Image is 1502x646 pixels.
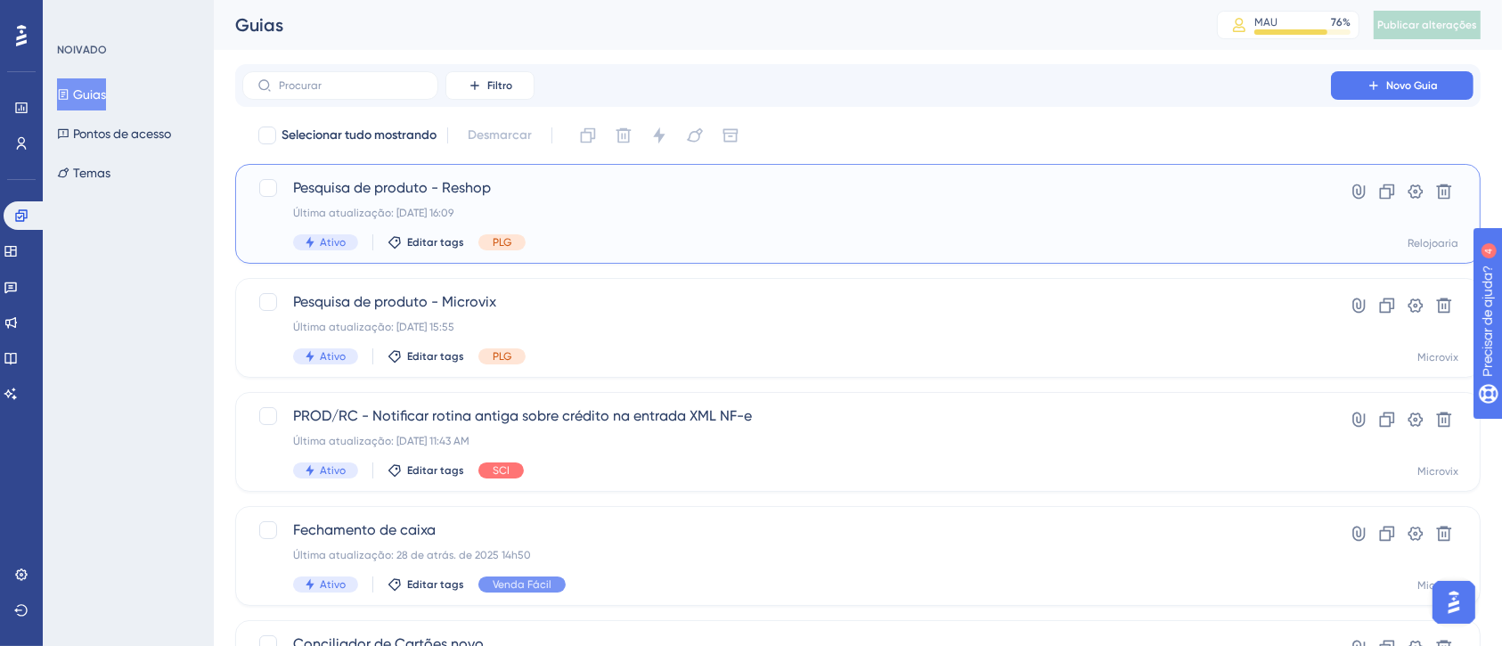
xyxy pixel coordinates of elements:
[407,578,464,591] font: Editar tags
[468,127,532,143] font: Desmarcar
[1331,16,1343,29] font: 76
[320,236,346,249] font: Ativo
[293,407,752,424] font: PROD/RC - Notificar rotina antiga sobre crédito na entrada XML NF-e
[1377,19,1477,31] font: Publicar alterações
[1374,11,1481,39] button: Publicar alterações
[282,127,437,143] font: Selecionar tudo mostrando
[293,207,453,219] font: Última atualização: [DATE] 16:09
[1417,579,1458,592] font: Microvix
[320,464,346,477] font: Ativo
[320,350,346,363] font: Ativo
[493,464,510,477] font: SCI
[388,235,464,249] button: Editar tags
[57,157,110,189] button: Temas
[320,578,346,591] font: Ativo
[487,79,512,92] font: Filtro
[293,435,469,447] font: Última atualização: [DATE] 11:43 AM
[445,71,535,100] button: Filtro
[407,350,464,363] font: Editar tags
[42,8,153,21] font: Precisar de ajuda?
[493,236,511,249] font: PLG
[1427,576,1481,629] iframe: Iniciador do Assistente de IA do UserGuiding
[459,119,541,151] button: Desmarcar
[57,78,106,110] button: Guias
[1343,16,1351,29] font: %
[73,87,106,102] font: Guias
[388,577,464,592] button: Editar tags
[1386,79,1438,92] font: Novo Guia
[1408,237,1458,249] font: Relojoaria
[166,9,171,23] div: 4
[293,321,454,333] font: Última atualização: [DATE] 15:55
[73,127,171,141] font: Pontos de acesso
[57,118,171,150] button: Pontos de acesso
[293,293,496,310] font: Pesquisa de produto - Microvix
[407,464,464,477] font: Editar tags
[388,349,464,364] button: Editar tags
[57,44,107,56] font: NOIVADO
[1331,71,1473,100] button: Novo Guia
[1417,465,1458,478] font: Microvix
[279,79,423,92] input: Procurar
[493,350,511,363] font: PLG
[493,578,551,591] font: Venda Fácil
[1254,16,1278,29] font: MAU
[293,549,531,561] font: Última atualização: 28 de atrás. de 2025 14h50
[293,179,491,196] font: Pesquisa de produto - Reshop
[407,236,464,249] font: Editar tags
[1417,351,1458,364] font: Microvix
[388,463,464,478] button: Editar tags
[293,521,436,538] font: Fechamento de caixa
[73,166,110,180] font: Temas
[235,14,283,36] font: Guias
